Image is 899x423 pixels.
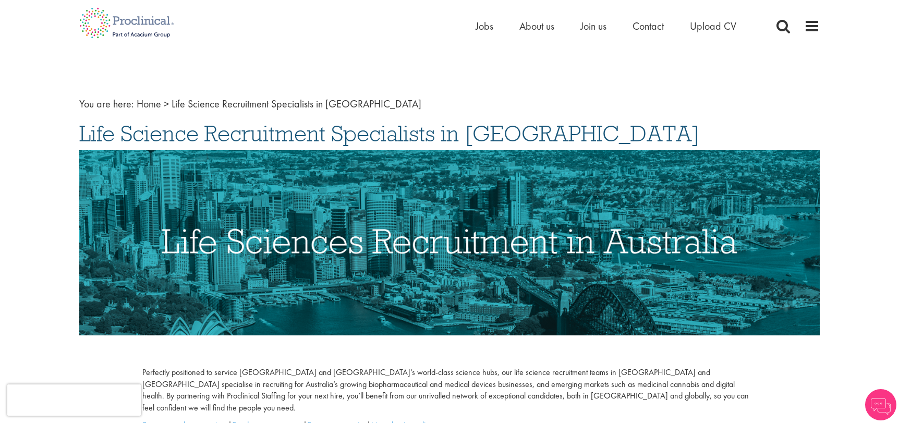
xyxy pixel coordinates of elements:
[690,19,736,33] a: Upload CV
[137,97,161,111] a: breadcrumb link
[164,97,169,111] span: >
[172,97,421,111] span: Life Science Recruitment Specialists in [GEOGRAPHIC_DATA]
[476,19,493,33] a: Jobs
[7,384,141,416] iframe: reCAPTCHA
[79,119,700,148] span: Life Science Recruitment Specialists in [GEOGRAPHIC_DATA]
[79,97,134,111] span: You are here:
[865,389,896,420] img: Chatbot
[580,19,606,33] a: Join us
[633,19,664,33] a: Contact
[519,19,554,33] a: About us
[79,150,820,335] img: Life Sciences Recruitment in Australia
[142,367,757,414] p: Perfectly positioned to service [GEOGRAPHIC_DATA] and [GEOGRAPHIC_DATA]’s world-class science hub...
